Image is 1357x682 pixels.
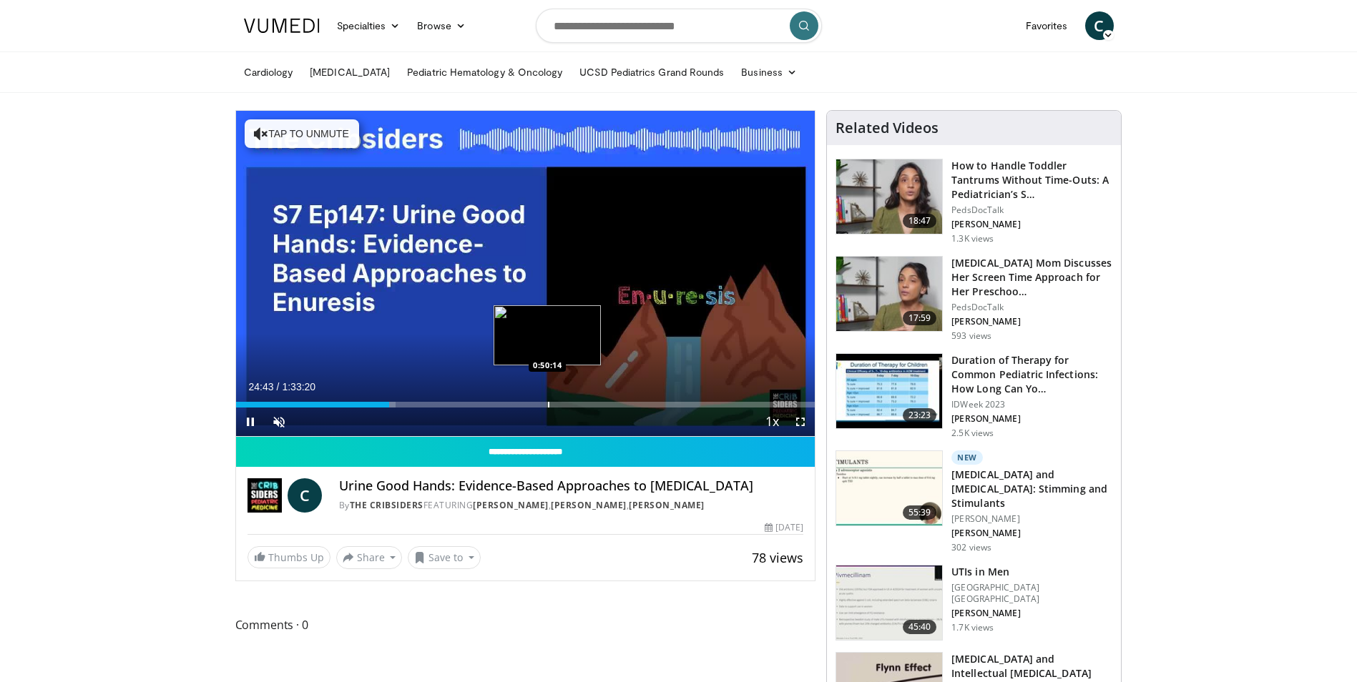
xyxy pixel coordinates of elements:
[235,58,302,87] a: Cardiology
[339,499,804,512] div: By FEATURING , ,
[277,381,280,392] span: /
[339,478,804,494] h4: Urine Good Hands: Evidence-Based Approaches to [MEDICAL_DATA]
[551,499,627,511] a: [PERSON_NAME]
[951,159,1112,202] h3: How to Handle Toddler Tantrums Without Time-Outs: A Pediatrician’s S…
[951,428,994,439] p: 2.5K views
[836,354,942,428] img: e1c5528f-ea3e-4198-aec8-51b2a8490044.150x105_q85_crop-smart_upscale.jpg
[951,542,991,553] p: 302 views
[951,399,1112,410] p: IDWeek 2023
[236,407,265,436] button: Pause
[786,407,815,436] button: Fullscreen
[836,450,1112,553] a: 55:39 New [MEDICAL_DATA] and [MEDICAL_DATA]: Stimming and Stimulants [PERSON_NAME] [PERSON_NAME] ...
[836,565,942,640] img: 74613b7e-5bf6-46a9-bdeb-c4eecc642b54.150x105_q85_crop-smart_upscale.jpg
[951,608,1112,619] p: [PERSON_NAME]
[951,622,994,633] p: 1.7K views
[571,58,733,87] a: UCSD Pediatrics Grand Rounds
[903,311,937,325] span: 17:59
[336,546,403,569] button: Share
[951,316,1112,327] p: [PERSON_NAME]
[836,257,942,331] img: 545bfb05-4c46-43eb-a600-77e1c8216bd9.150x105_q85_crop-smart_upscale.jpg
[248,478,282,513] img: The Cribsiders
[473,499,549,511] a: [PERSON_NAME]
[951,468,1112,510] h3: [MEDICAL_DATA] and [MEDICAL_DATA]: Stimming and Stimulants
[951,256,1112,299] h3: [MEDICAL_DATA] Mom Discusses Her Screen Time Approach for Her Preschoo…
[903,620,937,634] span: 45:40
[951,582,1112,605] p: [GEOGRAPHIC_DATA] [GEOGRAPHIC_DATA]
[1017,11,1077,40] a: Favorites
[282,381,315,392] span: 1:33:20
[836,451,942,525] img: d36e463e-79e1-402d-9e36-b355bbb887a9.150x105_q85_crop-smart_upscale.jpg
[245,119,359,148] button: Tap to unmute
[328,11,409,40] a: Specialties
[951,513,1112,525] p: [PERSON_NAME]
[951,450,983,465] p: New
[265,407,293,436] button: Unmute
[288,478,322,513] a: C
[951,652,1112,681] h3: [MEDICAL_DATA] and Intellectual [MEDICAL_DATA]
[236,111,815,437] video-js: Video Player
[536,9,822,43] input: Search topics, interventions
[951,528,1112,539] p: [PERSON_NAME]
[903,505,937,520] span: 55:39
[765,521,803,534] div: [DATE]
[249,381,274,392] span: 24:43
[903,408,937,422] span: 23:23
[1085,11,1114,40] a: C
[236,402,815,407] div: Progress Bar
[951,565,1112,579] h3: UTIs in Men
[752,549,803,566] span: 78 views
[350,499,423,511] a: The Cribsiders
[836,256,1112,342] a: 17:59 [MEDICAL_DATA] Mom Discusses Her Screen Time Approach for Her Preschoo… PedsDocTalk [PERSON...
[408,11,474,40] a: Browse
[903,214,937,228] span: 18:47
[733,58,805,87] a: Business
[244,19,320,33] img: VuMedi Logo
[836,565,1112,641] a: 45:40 UTIs in Men [GEOGRAPHIC_DATA] [GEOGRAPHIC_DATA] [PERSON_NAME] 1.7K views
[398,58,571,87] a: Pediatric Hematology & Oncology
[629,499,705,511] a: [PERSON_NAME]
[836,159,942,234] img: 50ea502b-14b0-43c2-900c-1755f08e888a.150x105_q85_crop-smart_upscale.jpg
[248,546,330,568] a: Thumbs Up
[951,204,1112,216] p: PedsDocTalk
[951,302,1112,313] p: PedsDocTalk
[758,407,786,436] button: Playback Rate
[836,119,939,137] h4: Related Videos
[951,219,1112,230] p: [PERSON_NAME]
[494,305,601,365] img: image.jpeg
[951,233,994,244] p: 1.3K views
[301,58,398,87] a: [MEDICAL_DATA]
[836,353,1112,439] a: 23:23 Duration of Therapy for Common Pediatric Infections: How Long Can Yo… IDWeek 2023 [PERSON_N...
[836,159,1112,244] a: 18:47 How to Handle Toddler Tantrums Without Time-Outs: A Pediatrician’s S… PedsDocTalk [PERSON_N...
[235,616,816,634] span: Comments 0
[408,546,481,569] button: Save to
[951,413,1112,425] p: [PERSON_NAME]
[951,330,991,342] p: 593 views
[951,353,1112,396] h3: Duration of Therapy for Common Pediatric Infections: How Long Can Yo…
